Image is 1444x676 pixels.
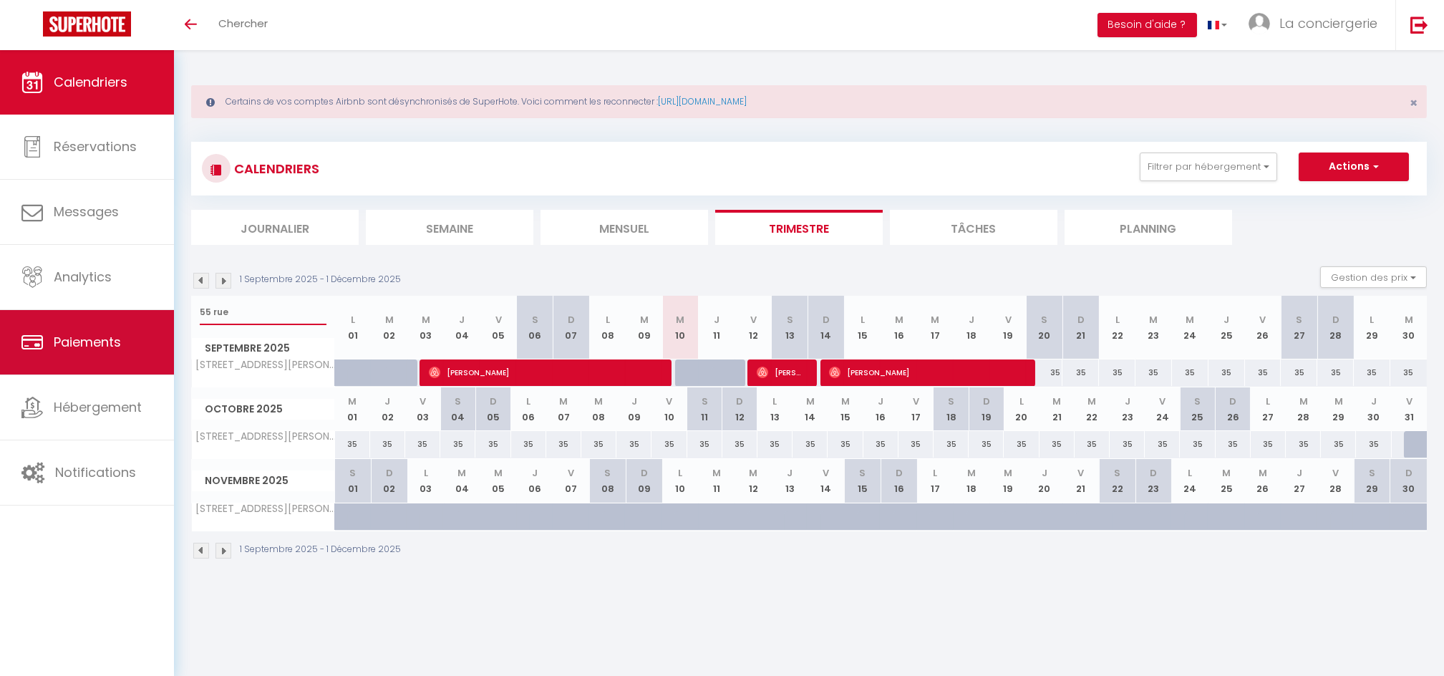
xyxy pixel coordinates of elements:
div: 35 [863,431,898,458]
button: Ouvrir le widget de chat LiveChat [11,6,54,49]
th: 17 [917,296,954,359]
abbr: M [1334,395,1343,408]
abbr: J [459,313,465,327]
span: [STREET_ADDRESS][PERSON_NAME] · F2 entièrement rénové - Proche plage - Cour privée [194,359,337,370]
abbr: V [750,313,757,327]
abbr: V [1077,466,1084,480]
th: 14 [808,459,844,503]
abbr: L [1188,466,1192,480]
abbr: J [714,313,719,327]
th: 29 [1354,296,1390,359]
abbr: V [1332,466,1339,480]
abbr: M [1186,313,1194,327]
a: [URL][DOMAIN_NAME] [658,95,747,107]
th: 06 [517,296,553,359]
abbr: L [424,466,428,480]
th: 01 [335,459,372,503]
abbr: M [1259,466,1267,480]
abbr: L [1019,395,1024,408]
th: 19 [969,387,1004,431]
span: [STREET_ADDRESS][PERSON_NAME] · F2 entièrement rénové - Proche plage - Cour privée [194,503,337,514]
span: Octobre 2025 [192,399,334,420]
abbr: D [386,466,393,480]
th: 15 [844,459,881,503]
th: 16 [863,387,898,431]
th: 20 [1027,296,1063,359]
p: 1 Septembre 2025 - 1 Décembre 2025 [240,543,401,556]
th: 18 [954,296,990,359]
th: 03 [407,459,444,503]
abbr: M [348,395,357,408]
th: 01 [335,296,372,359]
th: 22 [1075,387,1110,431]
span: Chercher [218,16,268,31]
span: × [1410,94,1418,112]
abbr: L [1266,395,1270,408]
abbr: S [859,466,866,480]
th: 12 [735,296,772,359]
th: 06 [517,459,553,503]
abbr: D [568,313,575,327]
th: 05 [480,459,517,503]
th: 09 [616,387,651,431]
th: 10 [662,296,699,359]
th: 04 [444,296,480,359]
abbr: D [1229,395,1236,408]
abbr: D [823,313,830,327]
th: 22 [1099,459,1135,503]
abbr: D [490,395,497,408]
th: 27 [1281,459,1317,503]
th: 10 [651,387,687,431]
th: 02 [370,387,405,431]
abbr: M [1004,466,1012,480]
abbr: V [823,466,829,480]
th: 26 [1216,387,1251,431]
th: 27 [1251,387,1286,431]
div: 35 [1027,359,1063,386]
div: 35 [757,431,793,458]
div: 35 [934,431,969,458]
abbr: M [1299,395,1308,408]
th: 07 [546,387,581,431]
th: 29 [1321,387,1356,431]
th: 17 [917,459,954,503]
div: 35 [687,431,722,458]
th: 02 [371,296,407,359]
span: [PERSON_NAME] [429,359,660,386]
abbr: S [948,395,954,408]
abbr: V [420,395,426,408]
input: Rechercher un logement... [200,299,326,325]
th: 25 [1208,459,1245,503]
abbr: M [1149,313,1158,327]
abbr: L [526,395,530,408]
img: ... [1249,13,1270,34]
th: 07 [553,296,590,359]
button: Close [1410,97,1418,110]
div: 35 [1110,431,1145,458]
abbr: M [1222,466,1231,480]
div: 35 [1172,359,1208,386]
th: 04 [444,459,480,503]
div: 35 [1354,359,1390,386]
th: 28 [1286,387,1321,431]
th: 15 [844,296,881,359]
abbr: D [983,395,990,408]
abbr: J [1125,395,1130,408]
th: 11 [699,296,735,359]
abbr: M [385,313,394,327]
img: Super Booking [43,11,131,37]
span: La conciergerie [1279,14,1377,32]
h3: CALENDRIERS [231,153,319,185]
th: 14 [808,296,844,359]
div: 35 [793,431,828,458]
th: 14 [793,387,828,431]
div: 35 [722,431,757,458]
span: Messages [54,203,119,221]
img: logout [1410,16,1428,34]
abbr: J [384,395,390,408]
abbr: J [787,466,793,480]
div: 35 [475,431,510,458]
div: 35 [405,431,440,458]
span: Calendriers [54,73,127,91]
th: 11 [699,459,735,503]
